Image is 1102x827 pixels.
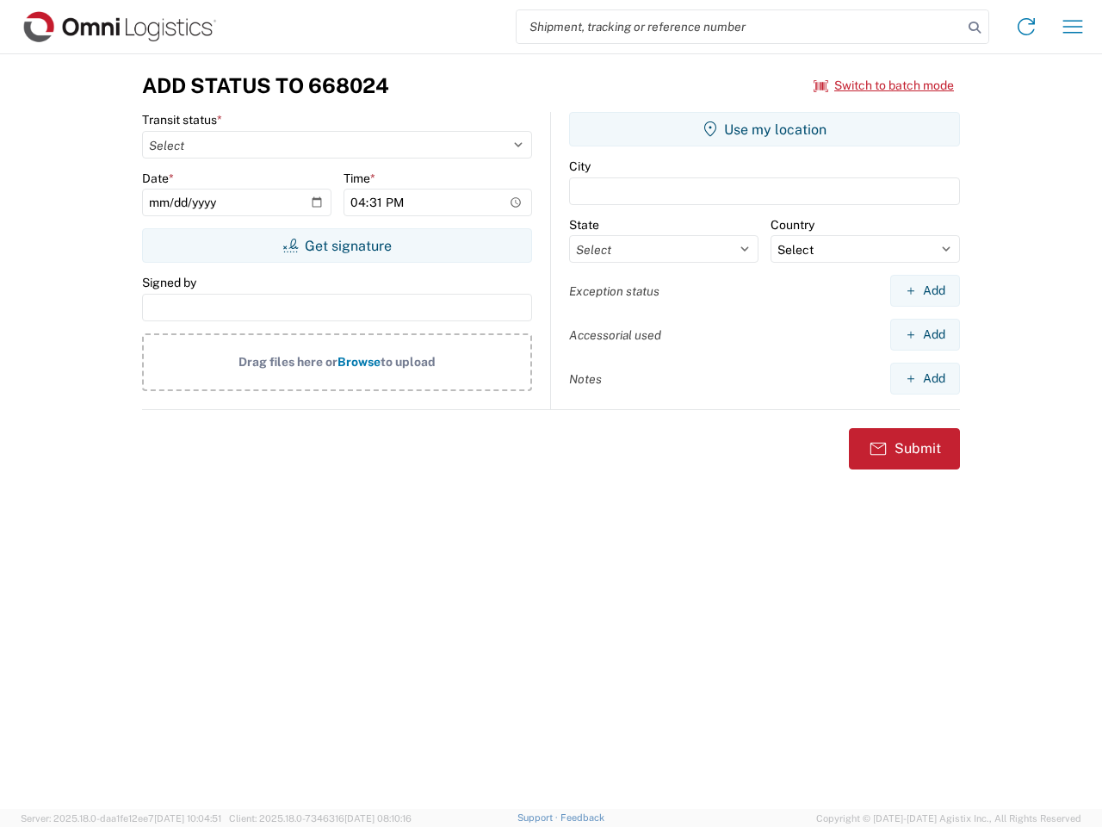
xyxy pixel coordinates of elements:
[142,112,222,127] label: Transit status
[771,217,814,233] label: Country
[569,283,659,299] label: Exception status
[517,812,560,823] a: Support
[816,811,1081,826] span: Copyright © [DATE]-[DATE] Agistix Inc., All Rights Reserved
[890,275,960,307] button: Add
[814,72,954,100] button: Switch to batch mode
[337,355,381,369] span: Browse
[569,371,602,387] label: Notes
[142,171,174,186] label: Date
[569,159,591,174] label: City
[517,10,963,43] input: Shipment, tracking or reference number
[890,363,960,395] button: Add
[344,171,375,186] label: Time
[142,275,196,290] label: Signed by
[849,428,960,469] button: Submit
[238,355,337,369] span: Drag files here or
[142,228,532,263] button: Get signature
[344,813,412,824] span: [DATE] 08:10:16
[21,813,221,824] span: Server: 2025.18.0-daa1fe12ee7
[142,73,389,98] h3: Add Status to 668024
[569,327,661,343] label: Accessorial used
[569,112,960,146] button: Use my location
[560,812,604,823] a: Feedback
[569,217,599,233] label: State
[890,319,960,351] button: Add
[381,355,436,369] span: to upload
[229,813,412,824] span: Client: 2025.18.0-7346316
[154,813,221,824] span: [DATE] 10:04:51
